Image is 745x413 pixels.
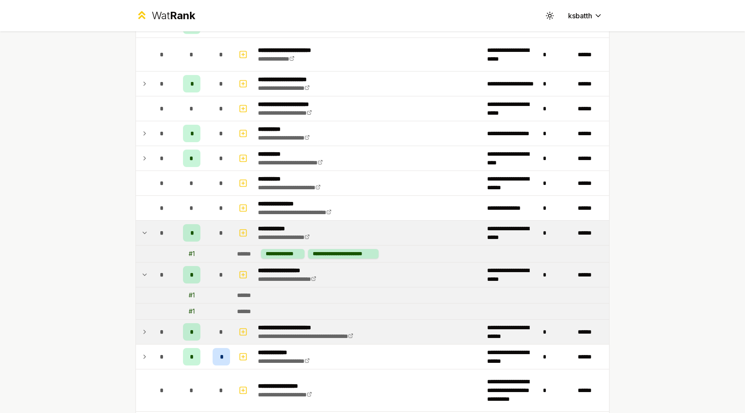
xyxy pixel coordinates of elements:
[189,249,195,258] div: # 1
[189,291,195,300] div: # 1
[152,9,195,23] div: Wat
[135,9,195,23] a: WatRank
[189,307,195,316] div: # 1
[568,10,592,21] span: ksbatth
[170,9,195,22] span: Rank
[561,8,610,24] button: ksbatth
